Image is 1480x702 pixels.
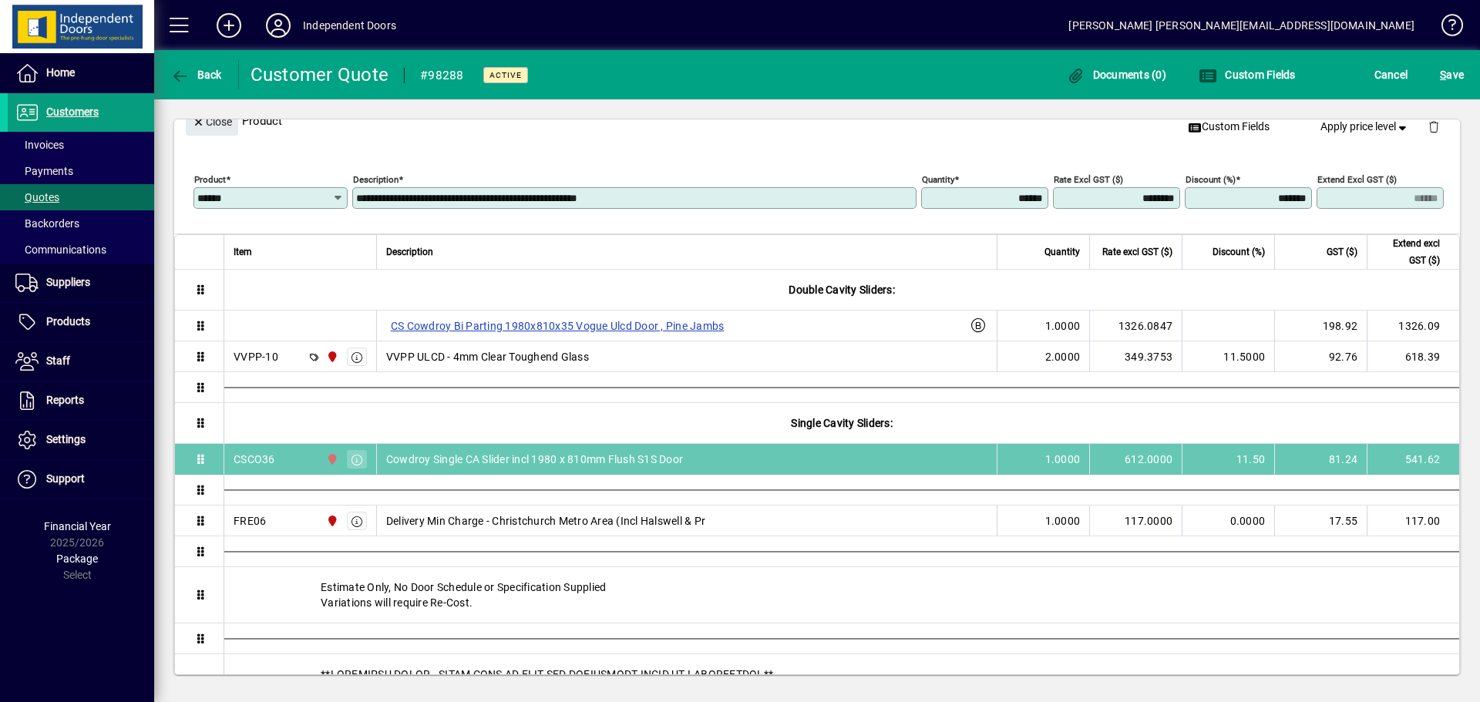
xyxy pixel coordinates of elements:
[1044,244,1080,260] span: Quantity
[192,109,232,135] span: Close
[251,62,389,87] div: Customer Quote
[166,61,226,89] button: Back
[1314,113,1416,141] button: Apply price level
[8,460,154,499] a: Support
[1320,119,1410,135] span: Apply price level
[1066,69,1166,81] span: Documents (0)
[154,61,239,89] app-page-header-button: Back
[8,264,154,302] a: Suppliers
[1045,349,1081,364] span: 2.0000
[46,315,90,327] span: Products
[182,114,242,128] app-page-header-button: Close
[1213,244,1265,260] span: Discount (%)
[8,421,154,459] a: Settings
[15,165,73,177] span: Payments
[8,381,154,420] a: Reports
[1068,13,1414,38] div: [PERSON_NAME] [PERSON_NAME][EMAIL_ADDRESS][DOMAIN_NAME]
[15,139,64,151] span: Invoices
[1186,174,1236,185] mat-label: Discount (%)
[46,66,75,79] span: Home
[8,132,154,158] a: Invoices
[15,191,59,203] span: Quotes
[1415,119,1452,133] app-page-header-button: Delete
[170,69,222,81] span: Back
[1188,119,1270,135] span: Custom Fields
[1199,69,1296,81] span: Custom Fields
[1317,174,1397,185] mat-label: Extend excl GST ($)
[46,472,85,485] span: Support
[1274,311,1367,341] td: 198.92
[1415,108,1452,145] button: Delete
[1099,349,1172,364] div: 349.3753
[224,270,1459,310] div: Double Cavity Sliders:
[489,70,522,80] span: Active
[15,217,79,230] span: Backorders
[1099,318,1172,334] div: 1326.0847
[1062,61,1170,89] button: Documents (0)
[922,174,954,185] mat-label: Quantity
[420,63,464,88] div: #98288
[1099,513,1172,529] div: 117.0000
[234,513,266,529] div: FRE06
[353,174,399,185] mat-label: Description
[1374,62,1408,87] span: Cancel
[1430,3,1461,53] a: Knowledge Base
[46,394,84,406] span: Reports
[1045,513,1081,529] span: 1.0000
[322,512,340,529] span: Christchurch
[303,13,396,38] div: Independent Doors
[386,317,729,335] label: CS Cowdroy Bi Parting 1980x810x35 Vogue Ulcd Door , Pine Jambs
[224,567,1459,623] div: Estimate Only, No Door Schedule or Specification Supplied Variations will require Re-Cost.
[174,92,1460,149] div: Product
[1367,341,1459,372] td: 618.39
[254,12,303,39] button: Profile
[386,244,433,260] span: Description
[204,12,254,39] button: Add
[44,520,111,532] span: Financial Year
[15,244,106,256] span: Communications
[386,349,589,364] span: VVPP ULCD - 4mm Clear Toughend Glass
[386,513,705,529] span: Delivery Min Charge - Christchurch Metro Area (Incl Halswell & Pr
[8,184,154,210] a: Quotes
[186,108,238,136] button: Close
[1377,235,1440,269] span: Extend excl GST ($)
[1195,61,1300,89] button: Custom Fields
[1054,174,1123,185] mat-label: Rate excl GST ($)
[8,54,154,92] a: Home
[46,433,86,445] span: Settings
[56,553,98,565] span: Package
[322,348,340,365] span: Christchurch
[1274,341,1367,372] td: 92.76
[1367,506,1459,536] td: 117.00
[8,158,154,184] a: Payments
[1182,506,1274,536] td: 0.0000
[1274,506,1367,536] td: 17.55
[46,276,90,288] span: Suppliers
[1182,341,1274,372] td: 11.5000
[1436,61,1468,89] button: Save
[1182,113,1276,141] button: Custom Fields
[1440,62,1464,87] span: ave
[234,244,252,260] span: Item
[1367,311,1459,341] td: 1326.09
[1371,61,1412,89] button: Cancel
[234,349,278,364] div: VVPP-10
[194,174,226,185] mat-label: Product
[8,342,154,381] a: Staff
[46,354,70,367] span: Staff
[46,106,99,118] span: Customers
[1327,244,1357,260] span: GST ($)
[8,303,154,341] a: Products
[1440,69,1446,81] span: S
[1045,318,1081,334] span: 1.0000
[8,210,154,237] a: Backorders
[1102,244,1172,260] span: Rate excl GST ($)
[224,403,1459,443] div: Single Cavity Sliders:
[8,237,154,263] a: Communications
